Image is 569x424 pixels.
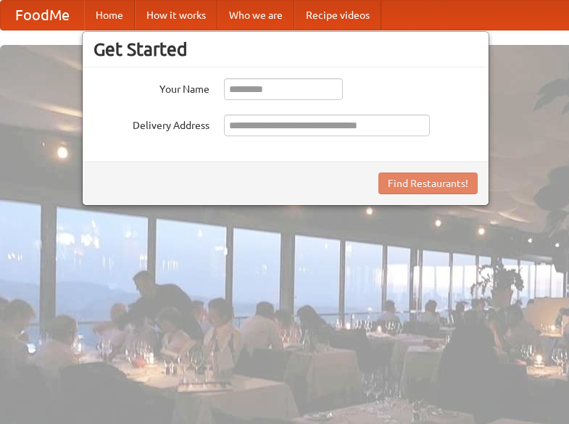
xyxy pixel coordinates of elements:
[294,1,381,30] a: Recipe videos
[378,172,478,194] button: Find Restaurants!
[94,115,209,133] label: Delivery Address
[84,1,135,30] a: Home
[217,1,294,30] a: Who we are
[94,38,478,60] h3: Get Started
[1,1,84,30] a: FoodMe
[135,1,217,30] a: How it works
[94,78,209,96] label: Your Name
